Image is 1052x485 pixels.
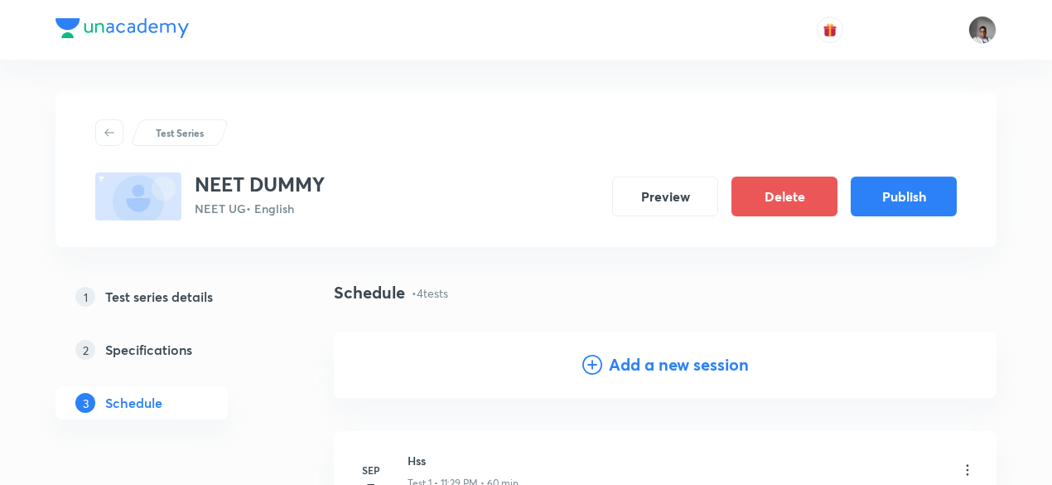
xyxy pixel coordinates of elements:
[95,172,181,221] img: fallback-thumbnail.png
[731,177,837,216] button: Delete
[195,172,325,196] h3: NEET DUMMY
[156,125,204,140] p: Test Series
[55,280,281,313] a: 1Test series details
[412,284,448,302] p: • 4 tests
[612,177,718,216] button: Preview
[408,452,519,469] h6: Hss
[355,463,388,478] h6: Sep
[105,287,213,307] h5: Test series details
[823,22,837,37] img: avatar
[105,340,192,360] h5: Specifications
[930,332,997,398] img: Add
[55,18,189,42] a: Company Logo
[55,333,281,366] a: 2Specifications
[968,16,997,44] img: Vikram Mathur
[609,352,749,377] h4: Add a new session
[334,280,405,305] h4: Schedule
[75,340,95,360] p: 2
[105,393,162,413] h5: Schedule
[55,18,189,38] img: Company Logo
[851,177,957,216] button: Publish
[195,200,325,217] p: NEET UG • English
[75,287,95,307] p: 1
[817,17,843,43] button: avatar
[75,393,95,413] p: 3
